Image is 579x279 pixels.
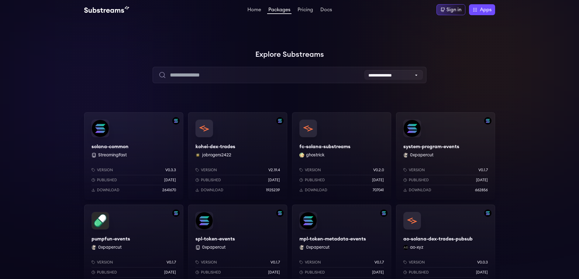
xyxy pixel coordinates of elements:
p: Download [409,188,431,192]
button: 0xpapercut [98,244,122,250]
img: Filter by solana network [172,209,180,217]
p: v0.3.3 [165,168,176,172]
p: Version [201,260,217,265]
p: Published [201,178,221,182]
p: Published [305,178,325,182]
p: 2641670 [162,188,176,192]
p: [DATE] [268,270,280,275]
button: ao-xyz [410,244,423,250]
a: fc-solana-substreamsfc-solana-substreamsghostrick ghostrickVersionv0.2.0Published[DATE]Download70... [292,112,391,200]
img: Filter by solana network [380,209,388,217]
img: Filter by solana network [484,209,491,217]
p: 662856 [475,188,488,192]
button: 0xpapercut [202,244,226,250]
p: 707041 [373,188,384,192]
a: Home [246,7,262,13]
p: [DATE] [476,178,488,182]
p: v0.1.7 [167,260,176,265]
button: 0xpapercut [410,152,433,158]
p: 1925239 [266,188,280,192]
p: [DATE] [372,178,384,182]
span: Apps [480,6,491,13]
p: Version [305,168,321,172]
img: Filter by solana network [276,117,284,124]
p: Version [409,260,425,265]
p: Download [97,188,119,192]
p: v0.0.3 [477,260,488,265]
img: Filter by solana network [172,117,180,124]
button: ghostrick [306,152,325,158]
button: StreamingFast [98,152,127,158]
button: 0xpapercut [306,244,329,250]
a: Pricing [296,7,314,13]
button: jobrogers2422 [202,152,231,158]
p: Published [97,178,117,182]
h1: Explore Substreams [84,49,495,61]
img: Filter by solana network [484,117,491,124]
img: Filter by solana network [276,209,284,217]
a: Sign in [436,4,465,15]
p: Published [305,270,325,275]
p: Version [97,168,113,172]
a: Filter by solana networksystem-program-eventssystem-program-events0xpapercut 0xpapercutVersionv0.... [396,112,495,200]
p: [DATE] [164,270,176,275]
p: [DATE] [476,270,488,275]
p: Version [305,260,321,265]
p: v0.1.7 [478,168,488,172]
a: Docs [319,7,333,13]
p: v0.2.0 [373,168,384,172]
div: Sign in [446,6,461,13]
p: [DATE] [164,178,176,182]
p: Version [97,260,113,265]
p: Version [201,168,217,172]
a: Packages [267,7,291,14]
p: Version [409,168,425,172]
p: Download [305,188,327,192]
a: Filter by solana networkkohei-dex-tradeskohei-dex-tradesjobrogers2422 jobrogers2422Versionv2.19.4... [188,112,287,200]
p: Published [409,178,429,182]
a: Filter by solana networksolana-commonsolana-common StreamingFastVersionv0.3.3Published[DATE]Downl... [84,112,183,200]
p: v0.1.7 [271,260,280,265]
p: [DATE] [268,178,280,182]
p: v0.1.7 [374,260,384,265]
p: Published [409,270,429,275]
img: Substream's logo [84,6,129,13]
p: Download [201,188,223,192]
p: Published [201,270,221,275]
p: v2.19.4 [268,168,280,172]
p: [DATE] [372,270,384,275]
p: Published [97,270,117,275]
